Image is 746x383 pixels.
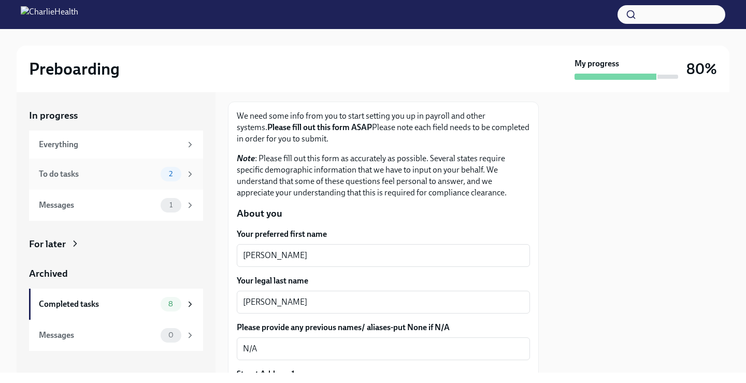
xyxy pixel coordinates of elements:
[243,343,524,355] textarea: N/A
[686,60,717,78] h3: 80%
[575,58,619,69] strong: My progress
[29,320,203,351] a: Messages0
[29,131,203,159] a: Everything
[29,109,203,122] a: In progress
[267,122,372,132] strong: Please fill out this form ASAP
[163,170,179,178] span: 2
[39,200,156,211] div: Messages
[243,249,524,262] textarea: [PERSON_NAME]
[237,275,530,287] label: Your legal last name
[21,6,78,23] img: CharlieHealth
[29,159,203,190] a: To do tasks2
[162,331,180,339] span: 0
[29,190,203,221] a: Messages1
[237,368,295,380] label: Street Address 1
[237,229,530,240] label: Your preferred first name
[237,207,530,220] p: About you
[39,168,156,180] div: To do tasks
[237,110,530,145] p: We need some info from you to start setting you up in payroll and other systems. Please note each...
[29,237,203,251] a: For later
[29,59,120,79] h2: Preboarding
[29,267,203,280] a: Archived
[29,289,203,320] a: Completed tasks8
[39,139,181,150] div: Everything
[237,153,255,163] strong: Note
[243,296,524,308] textarea: [PERSON_NAME]
[39,299,156,310] div: Completed tasks
[237,322,530,333] label: Please provide any previous names/ aliases-put None if N/A
[163,201,179,209] span: 1
[39,330,156,341] div: Messages
[29,237,66,251] div: For later
[237,153,530,198] p: : Please fill out this form as accurately as possible. Several states require specific demographi...
[162,300,179,308] span: 8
